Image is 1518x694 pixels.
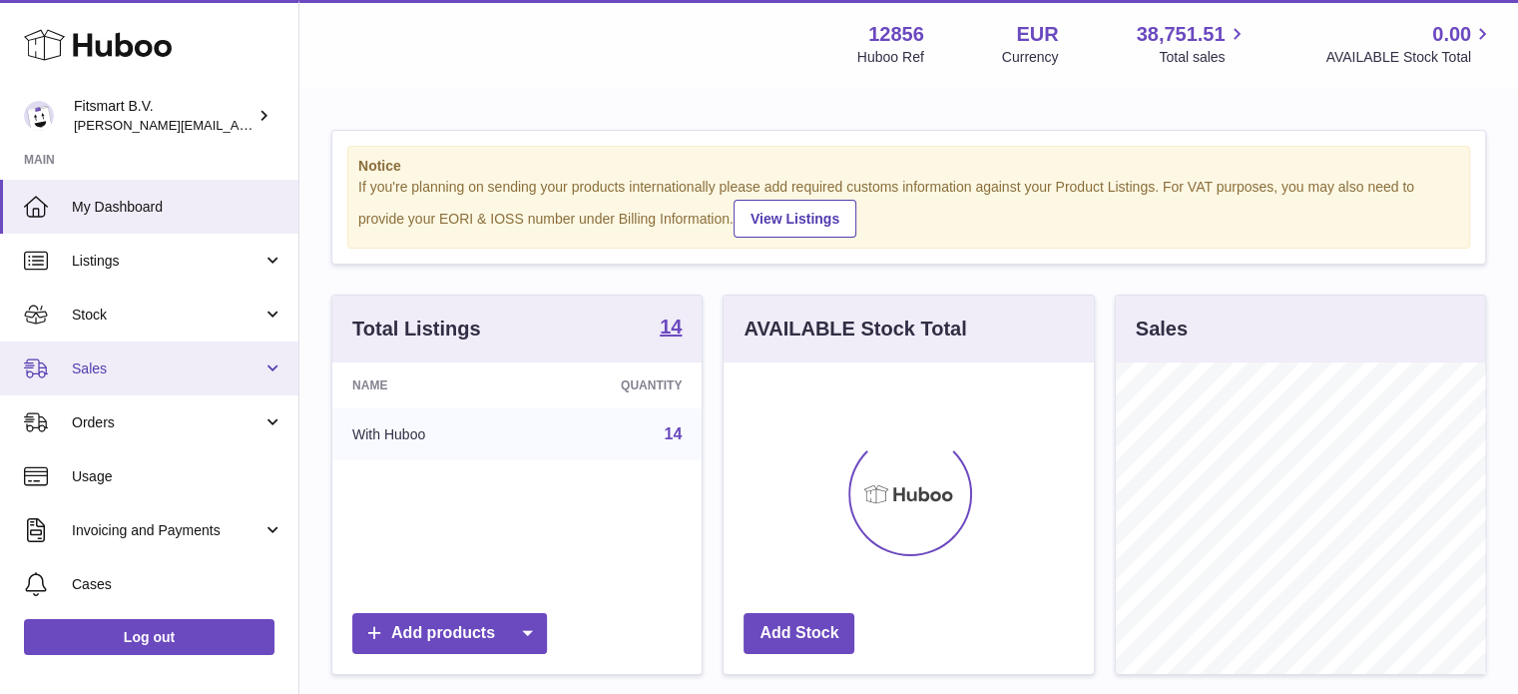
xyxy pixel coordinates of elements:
a: 0.00 AVAILABLE Stock Total [1325,21,1494,67]
span: My Dashboard [72,198,283,217]
strong: EUR [1016,21,1058,48]
strong: 12856 [868,21,924,48]
a: View Listings [734,200,856,238]
span: 0.00 [1432,21,1471,48]
span: Listings [72,252,262,271]
th: Quantity [527,362,702,408]
img: jonathan@leaderoo.com [24,101,54,131]
a: Add products [352,613,547,654]
a: 14 [660,317,682,341]
div: Huboo Ref [857,48,924,67]
span: Usage [72,467,283,486]
a: 38,751.51 Total sales [1136,21,1248,67]
h3: Total Listings [352,316,481,343]
h3: AVAILABLE Stock Total [744,316,966,343]
span: Total sales [1159,48,1248,67]
th: Name [332,362,527,408]
td: With Huboo [332,408,527,460]
span: [PERSON_NAME][EMAIL_ADDRESS][DOMAIN_NAME] [74,117,400,133]
span: Stock [72,306,262,325]
span: AVAILABLE Stock Total [1325,48,1494,67]
strong: Notice [358,157,1459,176]
div: Currency [1002,48,1059,67]
a: Add Stock [744,613,854,654]
a: Log out [24,619,274,655]
div: If you're planning on sending your products internationally please add required customs informati... [358,178,1459,238]
span: 38,751.51 [1136,21,1225,48]
strong: 14 [660,317,682,337]
a: 14 [665,425,683,442]
h3: Sales [1136,316,1188,343]
span: Cases [72,575,283,594]
span: Orders [72,413,262,432]
span: Sales [72,359,262,378]
div: Fitsmart B.V. [74,97,253,135]
span: Invoicing and Payments [72,521,262,540]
